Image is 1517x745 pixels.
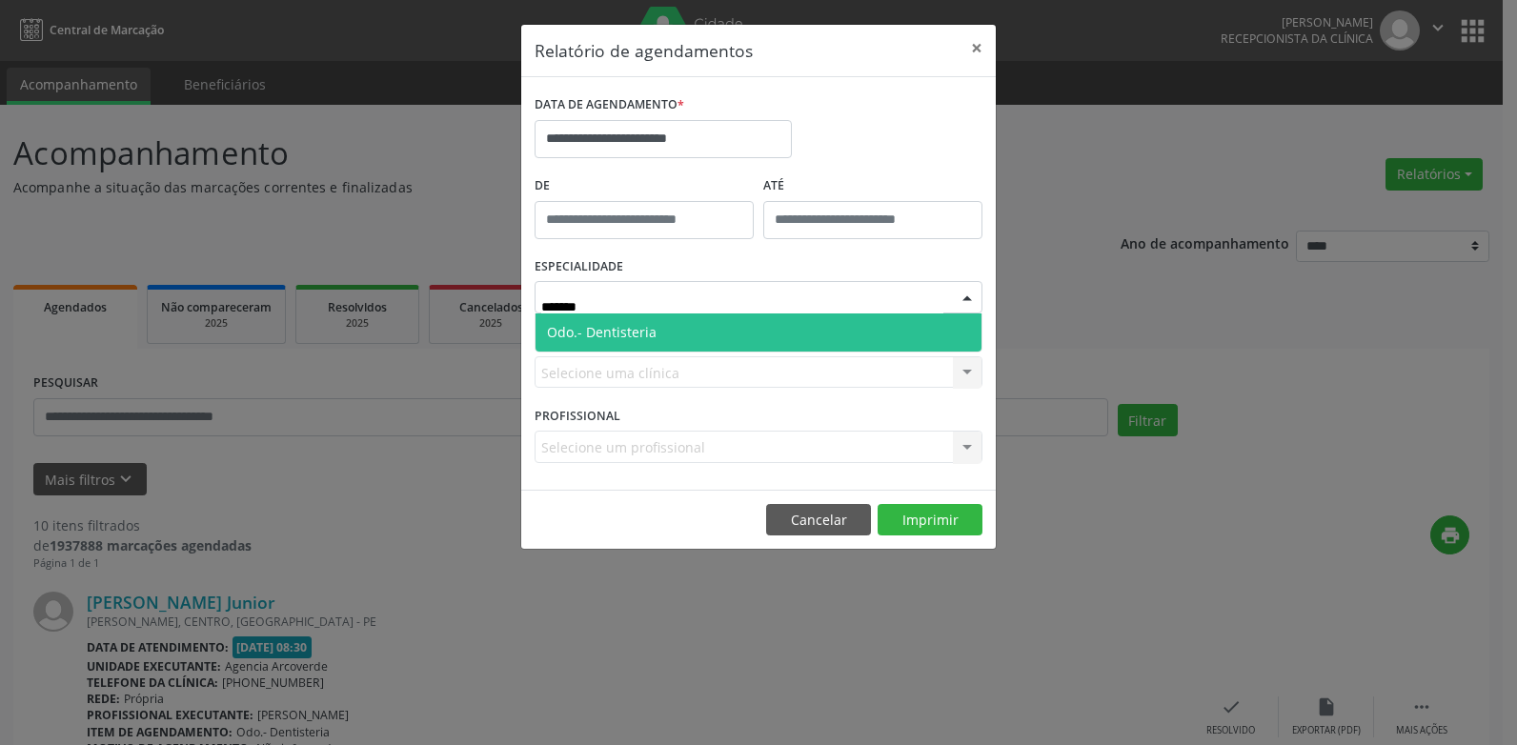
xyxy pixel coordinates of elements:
[547,323,657,341] span: Odo.- Dentisteria
[535,171,754,201] label: De
[766,504,871,536] button: Cancelar
[535,252,623,282] label: ESPECIALIDADE
[958,25,996,71] button: Close
[535,401,620,431] label: PROFISSIONAL
[878,504,982,536] button: Imprimir
[535,91,684,120] label: DATA DE AGENDAMENTO
[535,38,753,63] h5: Relatório de agendamentos
[763,171,982,201] label: ATÉ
